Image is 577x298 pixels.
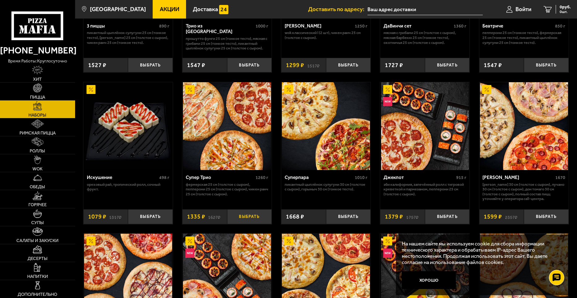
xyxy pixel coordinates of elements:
[384,175,455,181] div: Джекпот
[159,23,169,29] span: 890 г
[186,36,269,51] p: Прошутто Фунги 25 см (тонкое тесто), Мясная с грибами 25 см (тонкое тесто), Пикантный цыплёнок су...
[219,5,228,14] img: 15daf4d41897b9f0e9f617042186c801.svg
[185,85,194,94] img: Акционный
[87,182,170,192] p: Ореховый рай, Тропический ролл, Сочный фрукт.
[482,23,554,29] div: Беатриче
[381,82,469,170] img: Джекпот
[227,209,272,224] button: Выбрать
[284,236,293,245] img: Акционный
[182,82,272,170] a: АкционныйСупер Трио
[185,236,194,245] img: Акционный
[425,209,470,224] button: Выбрать
[384,23,452,29] div: ДаВинчи сет
[30,95,45,99] span: Пицца
[19,131,56,135] span: Римская пицца
[87,23,158,29] div: 3 пиццы
[28,202,47,207] span: Горячее
[30,185,45,189] span: Обеды
[18,292,57,296] span: Дополнительно
[383,249,392,258] img: Новинка
[88,214,106,219] span: 1079 ₽
[128,58,173,73] button: Выбрать
[88,62,106,68] span: 1527 ₽
[87,236,95,245] img: Акционный
[380,82,469,170] a: АкционныйНовинкаДжекпот
[326,58,371,73] button: Выбрать
[286,214,304,219] span: 1668 ₽
[560,10,571,14] span: 0 шт.
[425,58,470,73] button: Выбрать
[555,175,565,180] span: 1670
[285,23,353,29] div: [PERSON_NAME]
[109,214,121,219] s: 1317 ₽
[385,62,403,68] span: 1727 ₽
[367,4,483,15] input: Ваш адрес доставки
[406,214,418,219] s: 1757 ₽
[32,167,43,171] span: WOK
[208,214,220,219] s: 1627 ₽
[187,62,205,68] span: 1547 ₽
[227,58,272,73] button: Выбрать
[524,58,569,73] button: Выбрать
[87,175,158,181] div: Искушение
[284,85,293,94] img: Акционный
[87,85,95,94] img: Акционный
[402,271,456,289] button: Хорошо
[482,175,554,181] div: [PERSON_NAME]
[484,62,502,68] span: 1547 ₽
[307,62,320,68] s: 1517 ₽
[183,82,271,170] img: Супер Трио
[160,6,179,12] span: Акции
[282,82,370,170] img: Суперпара
[28,256,48,261] span: Десерты
[480,82,568,170] img: Хет Трик
[90,6,146,12] span: [GEOGRAPHIC_DATA]
[30,149,45,153] span: Роллы
[128,209,173,224] button: Выбрать
[385,214,403,219] span: 1379 ₽
[484,214,502,219] span: 1599 ₽
[383,97,392,106] img: Новинка
[456,175,466,180] span: 915 г
[16,238,58,243] span: Салаты и закуски
[384,30,466,45] p: Мясная с грибами 25 см (толстое с сыром), Мясная Барбекю 25 см (тонкое тесто), Охотничья 25 см (т...
[281,82,371,170] a: АкционныйСуперпара
[185,249,194,258] img: Новинка
[482,182,565,201] p: [PERSON_NAME] 30 см (толстое с сыром), Лучано 30 см (толстое с сыром), Дон Томаго 30 см (толстое ...
[187,214,205,219] span: 1335 ₽
[383,236,392,245] img: Акционный
[87,30,170,45] p: Пикантный цыплёнок сулугуни 25 см (тонкое тесто), [PERSON_NAME] 25 см (толстое с сыром), Чикен Ра...
[256,175,268,180] span: 1260 г
[524,209,569,224] button: Выбрать
[326,209,371,224] button: Выбрать
[285,182,367,192] p: Пикантный цыплёнок сулугуни 30 см (толстое с сыром), Горыныч 30 см (тонкое тесто).
[33,77,42,81] span: Хит
[31,220,44,225] span: Супы
[384,182,466,197] p: Эби Калифорния, Запечённый ролл с тигровой креветкой и пармезаном, Пепперони 25 см (толстое с сыр...
[285,175,353,181] div: Суперпара
[84,82,172,170] img: Искушение
[482,30,565,45] p: Пепперони 25 см (тонкое тесто), Фермерская 25 см (тонкое тесто), Пикантный цыплёнок сулугуни 25 с...
[355,175,367,180] span: 1010 г
[555,23,565,29] span: 850 г
[256,23,268,29] span: 1000 г
[28,113,46,117] span: Наборы
[308,6,367,12] span: Доставить по адресу:
[383,85,392,94] img: Акционный
[515,6,531,12] span: Войти
[505,214,517,219] s: 2357 ₽
[186,182,269,197] p: Фермерская 25 см (толстое с сыром), Пепперони 25 см (толстое с сыром), Чикен Ранч 25 см (толстое ...
[479,82,569,170] a: АкционныйХет Трик
[560,5,571,9] span: 0 руб.
[482,85,491,94] img: Акционный
[193,6,218,12] span: Доставка
[286,62,304,68] span: 1299 ₽
[454,23,466,29] span: 1360 г
[159,175,169,180] span: 498 г
[186,23,254,35] div: Трио из [GEOGRAPHIC_DATA]
[27,274,48,279] span: Напитки
[285,30,367,40] p: Wok классический L (2 шт), Чикен Ранч 25 см (толстое с сыром).
[402,241,559,266] p: На нашем сайте мы используем cookie для сбора информации технического характера и обрабатываем IP...
[186,175,254,181] div: Супер Трио
[355,23,367,29] span: 1250 г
